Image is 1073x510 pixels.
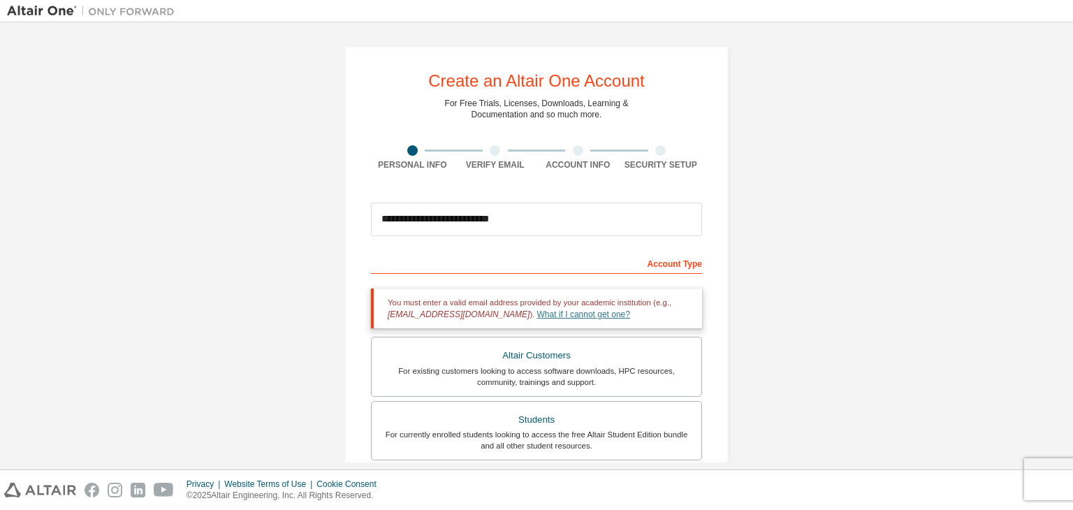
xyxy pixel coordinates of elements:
div: Account Type [371,252,702,274]
div: Cookie Consent [316,479,384,490]
div: Website Terms of Use [224,479,316,490]
div: Altair Customers [380,346,693,365]
img: altair_logo.svg [4,483,76,497]
div: You must enter a valid email address provided by your academic institution (e.g., ). [371,289,702,328]
img: facebook.svg [85,483,99,497]
a: What if I cannot get one? [537,309,630,319]
div: Create an Altair One Account [428,73,645,89]
div: Security Setup [620,159,703,170]
div: For currently enrolled students looking to access the free Altair Student Edition bundle and all ... [380,429,693,451]
div: Personal Info [371,159,454,170]
div: For existing customers looking to access software downloads, HPC resources, community, trainings ... [380,365,693,388]
div: Students [380,410,693,430]
img: instagram.svg [108,483,122,497]
img: youtube.svg [154,483,174,497]
div: For Free Trials, Licenses, Downloads, Learning & Documentation and so much more. [445,98,629,120]
span: [EMAIL_ADDRESS][DOMAIN_NAME] [388,309,530,319]
div: Privacy [187,479,224,490]
img: Altair One [7,4,182,18]
img: linkedin.svg [131,483,145,497]
div: Account Info [536,159,620,170]
p: © 2025 Altair Engineering, Inc. All Rights Reserved. [187,490,385,502]
div: Verify Email [454,159,537,170]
